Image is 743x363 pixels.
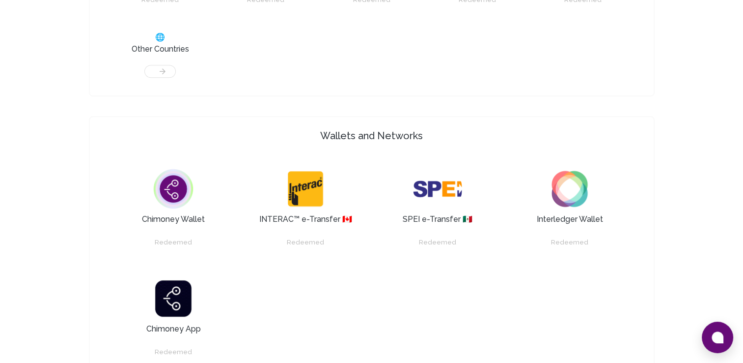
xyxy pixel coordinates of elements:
[413,164,462,213] img: dollar globe
[537,213,603,225] h3: Interledger Wallet
[702,322,733,353] button: Open chat window
[259,213,352,225] h3: INTERAC™ e-Transfer 🇨🇦
[155,31,165,43] span: 🌐
[132,43,189,55] h3: Other Countries
[149,164,198,213] img: dollar globe
[146,323,201,335] h3: Chimoney App
[149,274,198,323] img: dollar globe
[94,129,650,143] h4: Wallets and Networks
[142,213,205,225] h3: Chimoney Wallet
[403,213,472,225] h3: SPEI e-Transfer 🇲🇽
[281,164,330,213] img: dollar globe
[545,164,594,213] img: dollar globe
